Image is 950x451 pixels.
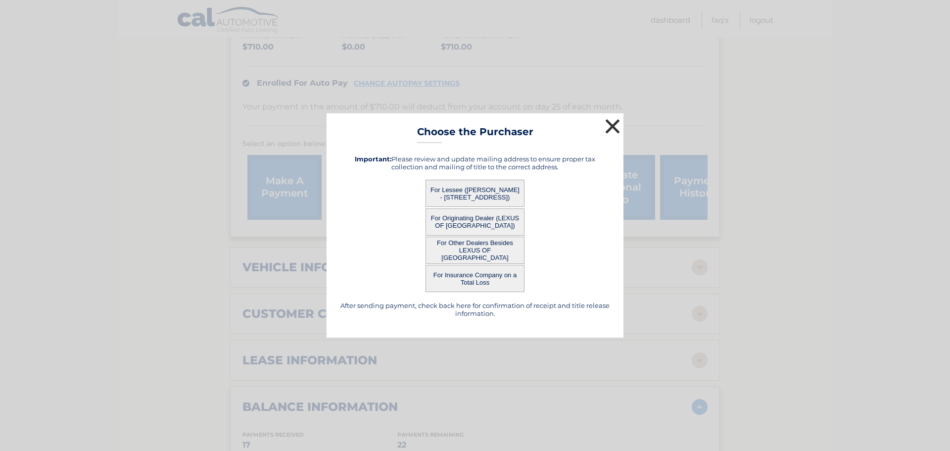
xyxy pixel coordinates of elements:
[603,116,622,136] button: ×
[339,301,611,317] h5: After sending payment, check back here for confirmation of receipt and title release information.
[426,180,524,207] button: For Lessee ([PERSON_NAME] - [STREET_ADDRESS])
[426,208,524,236] button: For Originating Dealer (LEXUS OF [GEOGRAPHIC_DATA])
[426,265,524,292] button: For Insurance Company on a Total Loss
[417,126,533,143] h3: Choose the Purchaser
[355,155,391,163] strong: Important:
[339,155,611,171] h5: Please review and update mailing address to ensure proper tax collection and mailing of title to ...
[426,237,524,264] button: For Other Dealers Besides LEXUS OF [GEOGRAPHIC_DATA]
